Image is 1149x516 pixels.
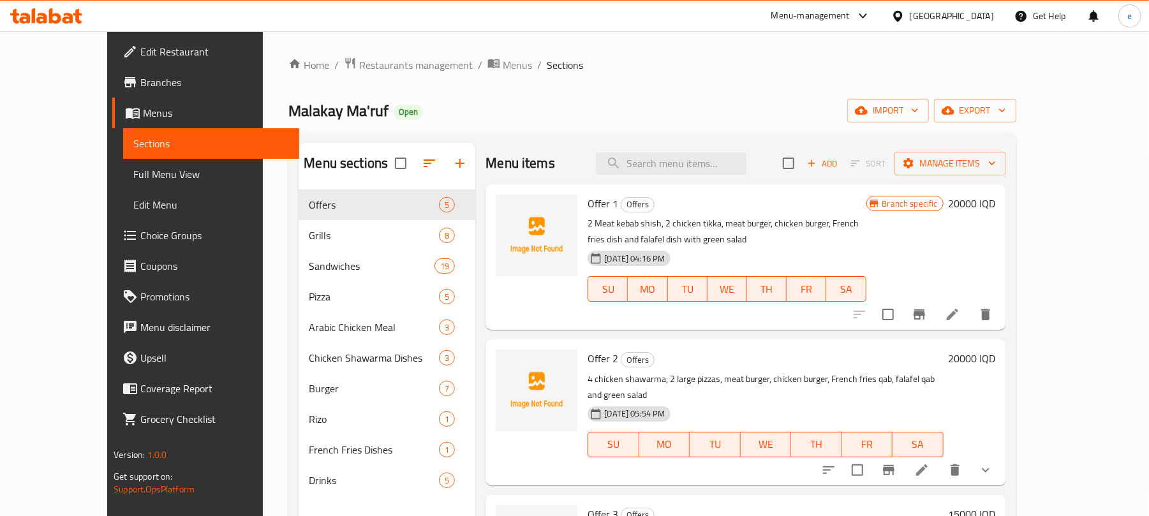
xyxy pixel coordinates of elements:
input: search [596,152,746,175]
span: WE [746,435,786,453]
button: sort-choices [813,455,844,485]
div: items [439,228,455,243]
h6: 20000 IQD [949,195,996,212]
span: Upsell [140,350,289,365]
button: Branch-specific-item [873,455,904,485]
span: SA [898,435,938,453]
span: Promotions [140,289,289,304]
span: Choice Groups [140,228,289,243]
span: Sandwiches [309,258,434,274]
span: Edit Menu [133,197,289,212]
button: SA [826,276,866,302]
div: Offers [621,197,655,212]
div: items [439,320,455,335]
div: items [434,258,455,274]
span: export [944,103,1006,119]
button: SU [588,432,639,457]
button: SA [893,432,943,457]
span: Menu disclaimer [140,320,289,335]
span: Select all sections [387,150,414,177]
span: 1 [440,413,454,425]
div: [GEOGRAPHIC_DATA] [910,9,994,23]
button: TU [668,276,708,302]
div: Chicken Shawarma Dishes3 [299,343,475,373]
img: Offer 2 [496,350,577,431]
a: Choice Groups [112,220,299,251]
button: WE [741,432,791,457]
span: Malakay Ma'ruf [288,96,389,125]
span: Pizza [309,289,439,304]
nav: Menu sections [299,184,475,501]
a: Coupons [112,251,299,281]
span: Add [805,156,840,171]
button: TH [747,276,787,302]
span: SU [593,435,634,453]
span: TH [752,280,782,299]
a: Home [288,57,329,73]
a: Full Menu View [123,159,299,189]
span: Branches [140,75,289,90]
svg: Show Choices [978,462,993,478]
div: Offers [309,197,439,212]
li: / [334,57,339,73]
span: French Fries Dishes [309,442,439,457]
div: Sandwiches19 [299,251,475,281]
h6: 20000 IQD [949,350,996,367]
span: Coverage Report [140,381,289,396]
span: Drinks [309,473,439,488]
div: Burger7 [299,373,475,404]
button: export [934,99,1016,122]
button: Add [802,154,843,173]
span: Select section [775,150,802,177]
p: 4 chicken shawarma, 2 large pizzas, meat burger, chicken burger, French fries qab, falafel qab an... [588,371,943,403]
div: items [439,411,455,427]
p: 2 Meat kebab shish, 2 chicken tikka, meat burger, chicken burger, French fries dish and falafel d... [588,216,866,247]
a: Menus [112,98,299,128]
span: Select to update [844,457,871,483]
div: Pizza5 [299,281,475,312]
div: Grills8 [299,220,475,251]
div: Rizo [309,411,439,427]
button: FR [787,276,826,302]
span: 3 [440,352,454,364]
span: [DATE] 05:54 PM [599,408,670,420]
span: Restaurants management [359,57,473,73]
span: Select section first [843,154,894,173]
span: Select to update [875,301,901,328]
h2: Menu sections [304,154,388,173]
div: Offers5 [299,189,475,220]
span: 5 [440,475,454,487]
li: / [537,57,542,73]
button: Branch-specific-item [904,299,935,330]
button: Add section [445,148,475,179]
button: TH [791,432,841,457]
span: Offers [621,197,654,212]
span: 5 [440,291,454,303]
span: 5 [440,199,454,211]
div: Menu-management [771,8,850,24]
span: Sort sections [414,148,445,179]
span: Chicken Shawarma Dishes [309,350,439,365]
span: Grills [309,228,439,243]
span: SA [831,280,861,299]
a: Upsell [112,343,299,373]
span: WE [713,280,742,299]
span: Manage items [905,156,996,172]
div: Drinks5 [299,465,475,496]
span: SU [593,280,623,299]
div: items [439,473,455,488]
span: MO [644,435,685,453]
a: Edit Menu [123,189,299,220]
span: 7 [440,383,454,395]
span: Sections [547,57,583,73]
span: TU [695,435,735,453]
button: show more [970,455,1001,485]
span: Offer 2 [588,349,618,368]
span: Open [394,107,423,117]
button: MO [639,432,690,457]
